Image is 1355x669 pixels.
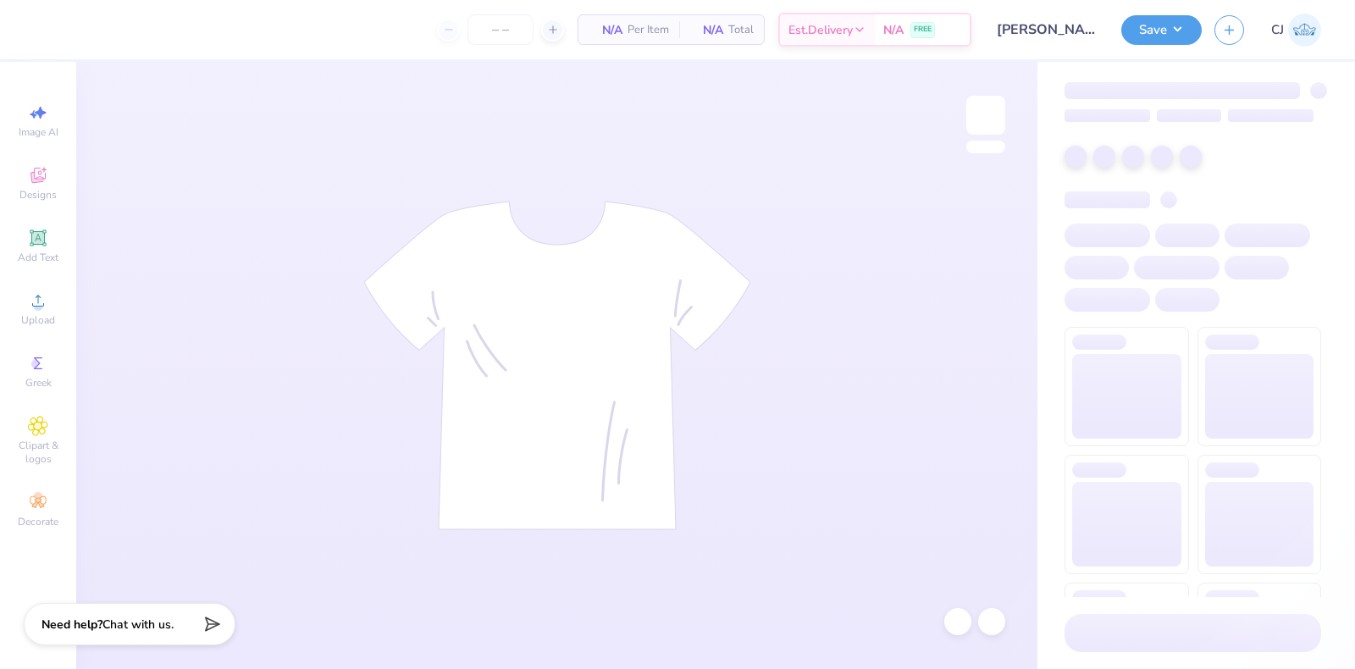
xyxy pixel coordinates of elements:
button: Save [1121,15,1202,45]
span: N/A [589,21,622,39]
span: Est. Delivery [788,21,853,39]
span: Clipart & logos [8,439,68,466]
span: N/A [883,21,904,39]
span: Chat with us. [102,616,174,633]
span: Add Text [18,251,58,264]
img: Carljude Jashper Liwanag [1288,14,1321,47]
span: Upload [21,313,55,327]
input: – – [467,14,534,45]
span: N/A [689,21,723,39]
span: FREE [914,24,932,36]
a: CJ [1271,14,1321,47]
span: CJ [1271,20,1284,40]
img: tee-skeleton.svg [363,201,751,530]
span: Greek [25,376,52,390]
span: Designs [19,188,57,202]
strong: Need help? [41,616,102,633]
span: Per Item [628,21,669,39]
span: Decorate [18,515,58,528]
input: Untitled Design [984,13,1109,47]
span: Total [728,21,754,39]
span: Image AI [19,125,58,139]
